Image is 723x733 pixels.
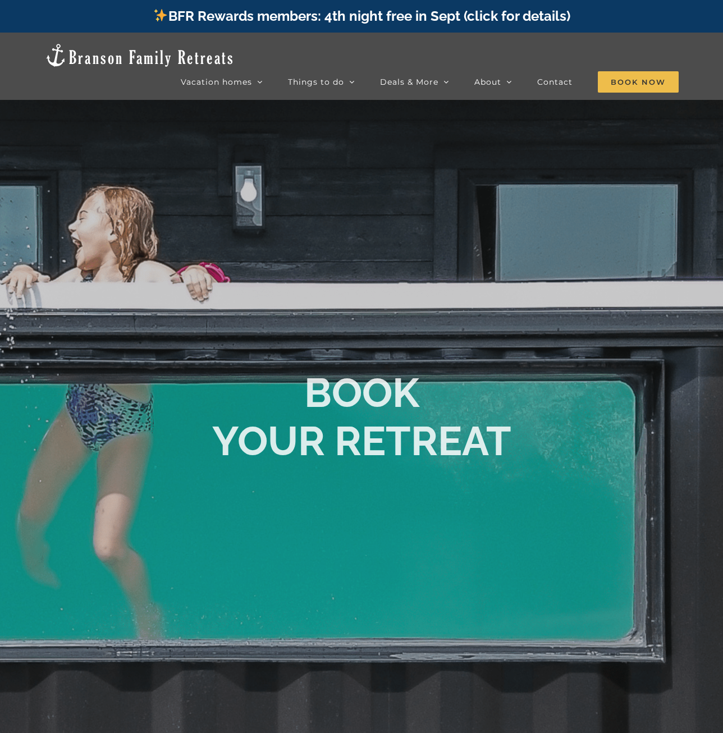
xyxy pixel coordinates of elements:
a: Book Now [598,71,679,93]
span: Deals & More [380,78,438,86]
a: Contact [537,71,573,93]
a: Deals & More [380,71,449,93]
a: About [474,71,512,93]
span: Vacation homes [181,78,252,86]
a: Things to do [288,71,355,93]
nav: Main Menu [181,71,679,93]
img: ✨ [154,8,167,22]
a: BFR Rewards members: 4th night free in Sept (click for details) [153,8,570,24]
span: Contact [537,78,573,86]
a: Vacation homes [181,71,263,93]
img: Branson Family Retreats Logo [44,43,235,68]
span: Things to do [288,78,344,86]
span: About [474,78,501,86]
b: BOOK YOUR RETREAT [212,369,511,465]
